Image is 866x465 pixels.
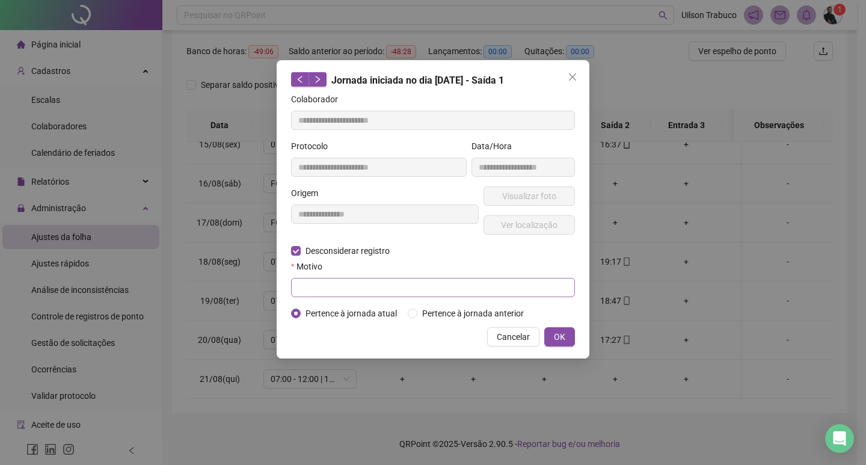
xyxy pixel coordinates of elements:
[291,93,346,106] label: Colaborador
[471,140,520,153] label: Data/Hora
[554,330,565,343] span: OK
[291,260,330,273] label: Motivo
[563,67,582,87] button: Close
[301,244,395,257] span: Desconsiderar registro
[291,186,326,200] label: Origem
[291,72,575,88] div: Jornada iniciada no dia [DATE] - Saída 1
[296,75,304,84] span: left
[484,215,575,235] button: Ver localização
[825,424,854,453] div: Open Intercom Messenger
[291,140,336,153] label: Protocolo
[309,72,327,87] button: right
[417,307,529,320] span: Pertence à jornada anterior
[497,330,530,343] span: Cancelar
[544,327,575,346] button: OK
[487,327,539,346] button: Cancelar
[301,307,402,320] span: Pertence à jornada atual
[568,72,577,82] span: close
[484,186,575,206] button: Visualizar foto
[313,75,322,84] span: right
[291,72,309,87] button: left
